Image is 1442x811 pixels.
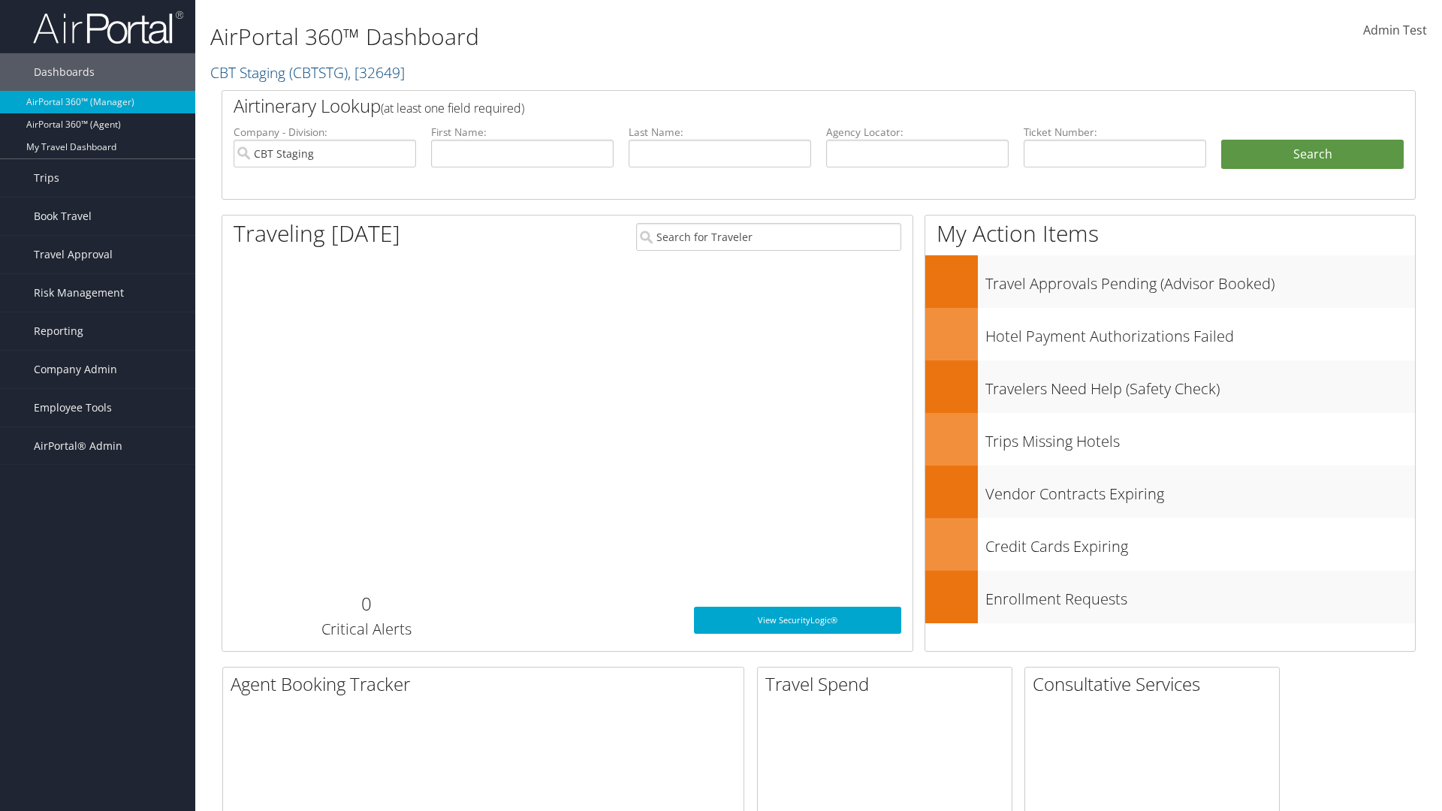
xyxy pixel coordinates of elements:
label: First Name: [431,125,614,140]
a: Trips Missing Hotels [925,413,1415,466]
span: Trips [34,159,59,197]
h2: 0 [234,591,499,617]
h3: Enrollment Requests [985,581,1415,610]
h1: AirPortal 360™ Dashboard [210,21,1021,53]
h2: Travel Spend [765,671,1012,697]
span: Dashboards [34,53,95,91]
a: Travelers Need Help (Safety Check) [925,360,1415,413]
h3: Critical Alerts [234,619,499,640]
h3: Travelers Need Help (Safety Check) [985,371,1415,399]
h3: Trips Missing Hotels [985,424,1415,452]
h2: Consultative Services [1033,671,1279,697]
a: Travel Approvals Pending (Advisor Booked) [925,255,1415,308]
span: (at least one field required) [381,100,524,116]
label: Company - Division: [234,125,416,140]
h1: Traveling [DATE] [234,218,400,249]
span: , [ 32649 ] [348,62,405,83]
span: Reporting [34,312,83,350]
a: Hotel Payment Authorizations Failed [925,308,1415,360]
span: Employee Tools [34,389,112,427]
h3: Credit Cards Expiring [985,529,1415,557]
input: Search for Traveler [636,223,901,251]
a: CBT Staging [210,62,405,83]
h3: Hotel Payment Authorizations Failed [985,318,1415,347]
a: Enrollment Requests [925,571,1415,623]
h2: Airtinerary Lookup [234,93,1305,119]
a: View SecurityLogic® [694,607,901,634]
span: Company Admin [34,351,117,388]
span: Travel Approval [34,236,113,273]
h1: My Action Items [925,218,1415,249]
img: airportal-logo.png [33,10,183,45]
a: Credit Cards Expiring [925,518,1415,571]
span: AirPortal® Admin [34,427,122,465]
span: Admin Test [1363,22,1427,38]
h3: Travel Approvals Pending (Advisor Booked) [985,266,1415,294]
a: Admin Test [1363,8,1427,54]
h2: Agent Booking Tracker [231,671,744,697]
button: Search [1221,140,1404,170]
h3: Vendor Contracts Expiring [985,476,1415,505]
span: Risk Management [34,274,124,312]
span: Book Travel [34,197,92,235]
a: Vendor Contracts Expiring [925,466,1415,518]
label: Agency Locator: [826,125,1009,140]
label: Ticket Number: [1024,125,1206,140]
label: Last Name: [629,125,811,140]
span: ( CBTSTG ) [289,62,348,83]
